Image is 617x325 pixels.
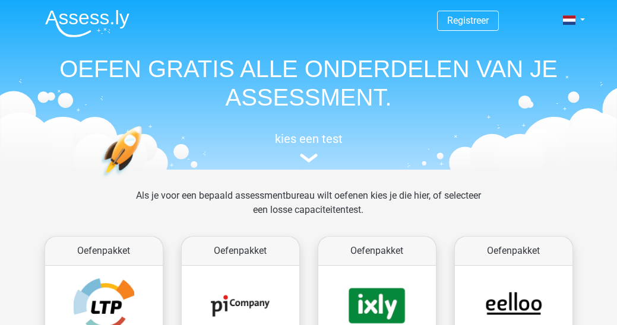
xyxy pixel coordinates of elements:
h1: OEFEN GRATIS ALLE ONDERDELEN VAN JE ASSESSMENT. [36,55,582,111]
h5: kies een test [36,132,582,146]
div: Als je voor een bepaald assessmentbureau wilt oefenen kies je die hier, of selecteer een losse ca... [126,189,491,231]
a: kies een test [36,132,582,163]
a: Registreer [447,15,489,26]
img: assessment [300,154,318,162]
img: oefenen [101,126,188,233]
img: Assessly [45,9,129,37]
